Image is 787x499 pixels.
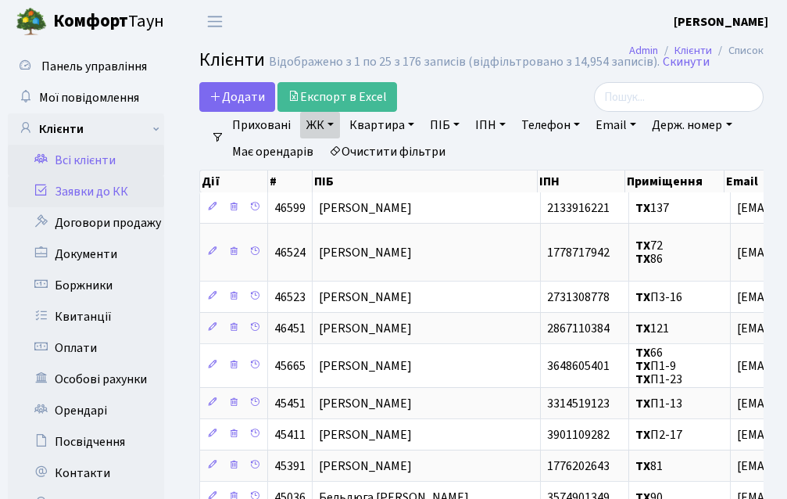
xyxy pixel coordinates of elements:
[8,426,164,458] a: Посвідчення
[274,289,306,306] span: 46523
[226,138,320,165] a: Має орендарів
[635,237,650,254] b: ТХ
[8,145,164,176] a: Всі клієнти
[8,458,164,489] a: Контакти
[8,395,164,426] a: Орендарі
[39,89,139,106] span: Мої повідомлення
[712,42,764,59] li: Список
[663,55,710,70] a: Скинути
[53,9,164,35] span: Таун
[319,199,412,217] span: [PERSON_NAME]
[8,270,164,301] a: Боржники
[635,251,650,268] b: ТХ
[594,82,764,112] input: Пошук...
[547,357,610,375] span: 3648605401
[547,289,610,306] span: 2731308778
[319,289,412,306] span: [PERSON_NAME]
[674,13,768,31] a: [PERSON_NAME]
[269,55,660,70] div: Відображено з 1 по 25 з 176 записів (відфільтровано з 14,954 записів).
[274,458,306,475] span: 45391
[268,171,313,192] th: #
[300,112,340,138] a: ЖК
[53,9,128,34] b: Комфорт
[515,112,586,138] a: Телефон
[319,357,412,375] span: [PERSON_NAME]
[319,426,412,443] span: [PERSON_NAME]
[274,426,306,443] span: 45411
[674,42,712,59] a: Клієнти
[274,357,306,375] span: 45665
[625,171,724,192] th: Приміщення
[635,320,650,337] b: ТХ
[274,320,306,337] span: 46451
[8,239,164,270] a: Документи
[8,82,164,113] a: Мої повідомлення
[209,88,265,106] span: Додати
[274,199,306,217] span: 46599
[8,207,164,239] a: Договори продажу
[199,82,275,112] a: Додати
[606,34,787,67] nav: breadcrumb
[8,364,164,395] a: Особові рахунки
[195,9,234,34] button: Переключити навігацію
[635,371,650,388] b: ТХ
[635,357,650,375] b: ТХ
[547,199,610,217] span: 2133916221
[199,46,265,74] span: Клієнти
[469,112,512,138] a: ІПН
[635,426,650,443] b: ТХ
[274,395,306,412] span: 45451
[41,58,147,75] span: Панель управління
[547,426,610,443] span: 3901109282
[635,199,669,217] span: 137
[323,138,452,165] a: Очистити фільтри
[547,320,610,337] span: 2867110384
[313,171,538,192] th: ПІБ
[635,320,669,337] span: 121
[635,199,650,217] b: ТХ
[589,112,642,138] a: Email
[8,301,164,332] a: Квитанції
[424,112,466,138] a: ПІБ
[635,289,682,306] span: П3-16
[635,426,682,443] span: П2-17
[8,113,164,145] a: Клієнти
[646,112,738,138] a: Держ. номер
[635,395,650,412] b: ТХ
[674,13,768,31] b: [PERSON_NAME]
[635,289,650,306] b: ТХ
[547,395,610,412] span: 3314519123
[226,112,297,138] a: Приховані
[274,244,306,261] span: 46524
[635,237,663,267] span: 72 86
[635,395,682,412] span: П1-13
[635,458,663,475] span: 81
[319,244,412,261] span: [PERSON_NAME]
[319,395,412,412] span: [PERSON_NAME]
[277,82,397,112] a: Експорт в Excel
[319,458,412,475] span: [PERSON_NAME]
[547,458,610,475] span: 1776202643
[343,112,420,138] a: Квартира
[8,176,164,207] a: Заявки до КК
[8,51,164,82] a: Панель управління
[547,244,610,261] span: 1778717942
[200,171,268,192] th: Дії
[538,171,625,192] th: ІПН
[319,320,412,337] span: [PERSON_NAME]
[16,6,47,38] img: logo.png
[629,42,658,59] a: Admin
[635,344,682,388] span: 66 П1-9 П1-23
[8,332,164,364] a: Оплати
[635,458,650,475] b: ТХ
[635,344,650,361] b: ТХ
